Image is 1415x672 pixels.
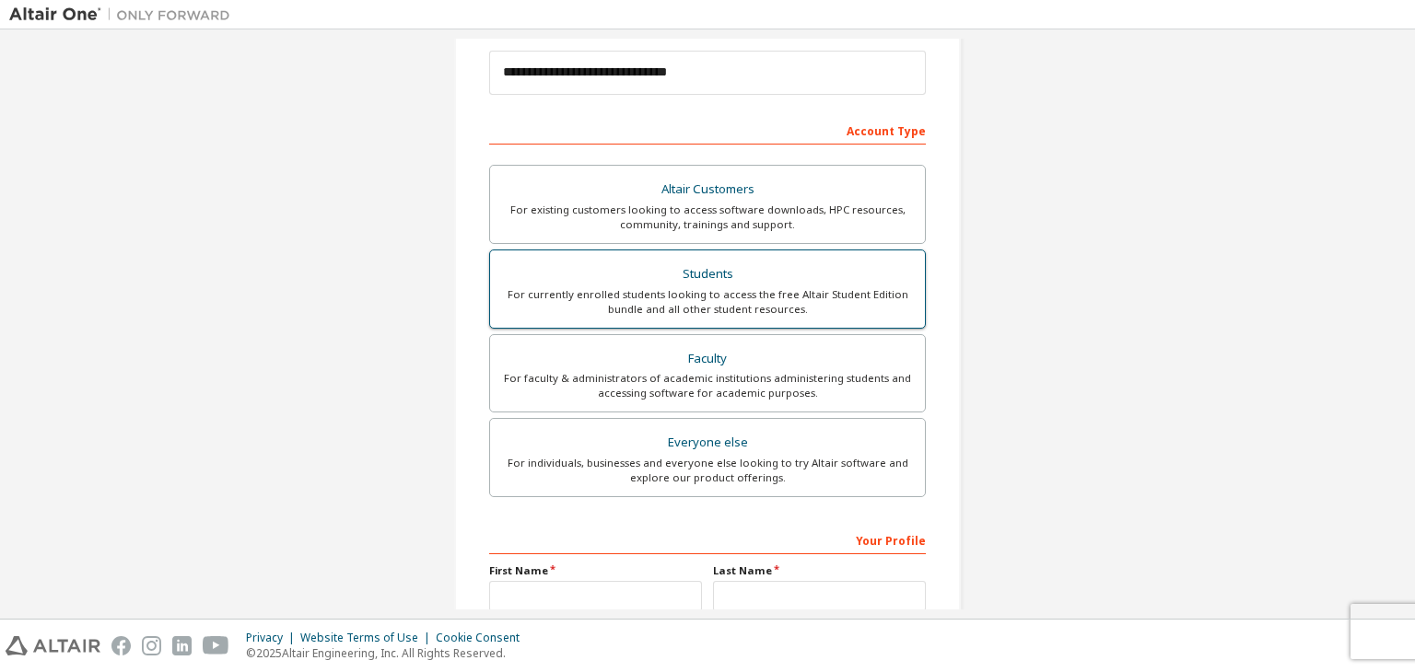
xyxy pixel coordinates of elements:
[489,115,926,145] div: Account Type
[501,203,914,232] div: For existing customers looking to access software downloads, HPC resources, community, trainings ...
[501,371,914,400] div: For faculty & administrators of academic institutions administering students and accessing softwa...
[501,177,914,203] div: Altair Customers
[501,456,914,485] div: For individuals, businesses and everyone else looking to try Altair software and explore our prod...
[501,261,914,287] div: Students
[6,636,100,655] img: altair_logo.svg
[203,636,229,655] img: youtube.svg
[300,631,436,645] div: Website Terms of Use
[713,563,926,578] label: Last Name
[172,636,192,655] img: linkedin.svg
[501,287,914,317] div: For currently enrolled students looking to access the free Altair Student Edition bundle and all ...
[436,631,531,645] div: Cookie Consent
[9,6,240,24] img: Altair One
[111,636,131,655] img: facebook.svg
[501,430,914,456] div: Everyone else
[246,631,300,645] div: Privacy
[489,563,702,578] label: First Name
[142,636,161,655] img: instagram.svg
[489,525,926,554] div: Your Profile
[501,346,914,372] div: Faculty
[246,645,531,661] p: © 2025 Altair Engineering, Inc. All Rights Reserved.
